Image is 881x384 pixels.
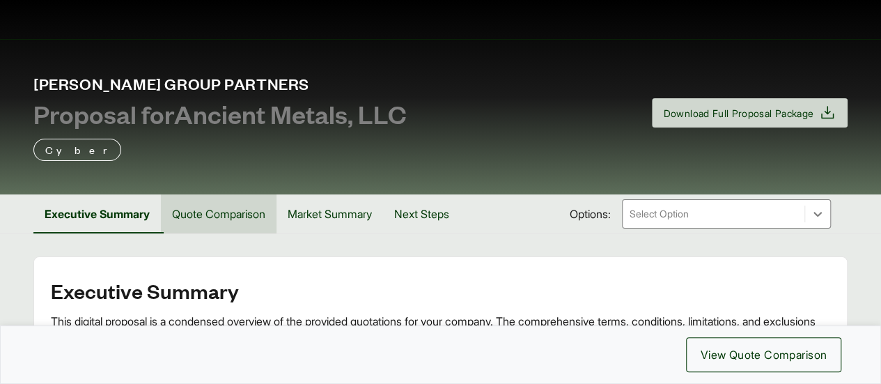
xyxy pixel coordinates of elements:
button: View Quote Comparison [686,337,841,372]
h2: Executive Summary [51,279,830,302]
button: Next Steps [383,194,460,233]
button: Quote Comparison [161,194,276,233]
span: Proposal for Ancient Metals, LLC [33,100,407,128]
button: Market Summary [276,194,383,233]
span: Options: [570,206,611,222]
button: Download Full Proposal Package [652,98,848,128]
button: Executive Summary [33,194,161,233]
p: Cyber [45,141,109,158]
span: [PERSON_NAME] Group Partners [33,73,407,94]
div: This digital proposal is a condensed overview of the provided quotations for your company. The co... [51,313,830,363]
span: View Quote Comparison [701,346,827,363]
span: Download Full Proposal Package [664,106,814,121]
